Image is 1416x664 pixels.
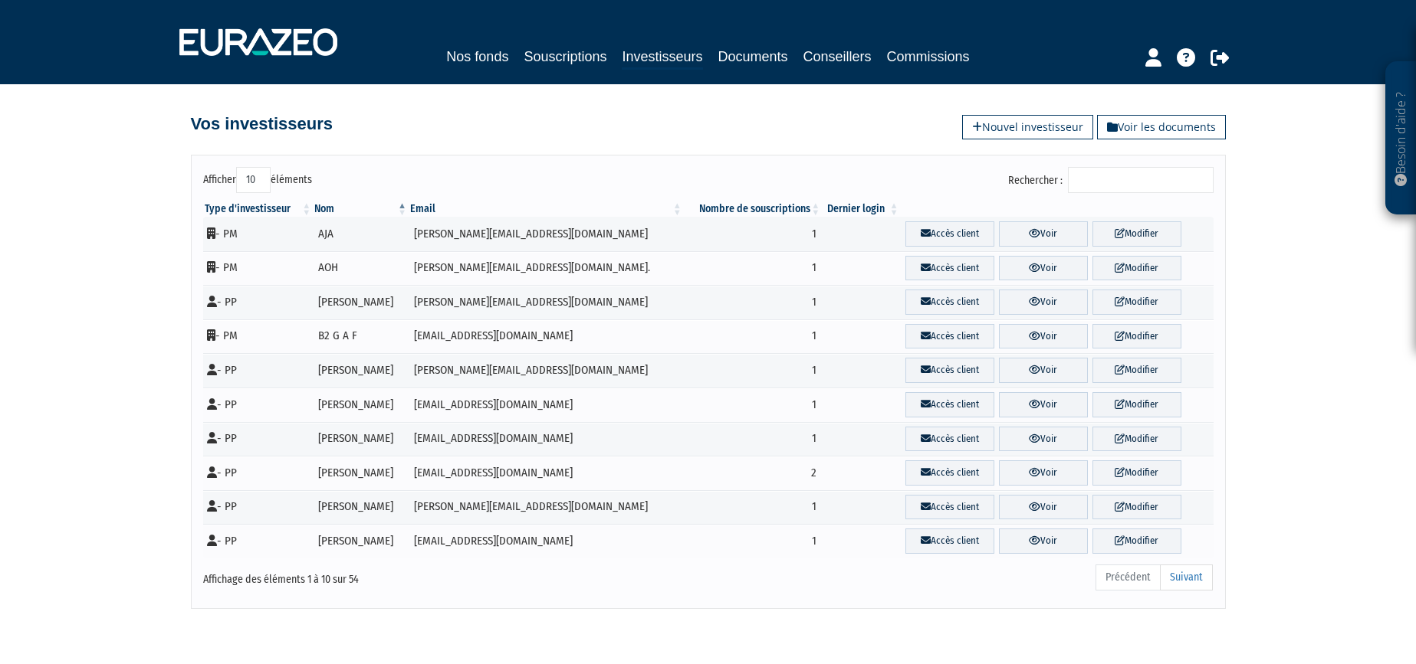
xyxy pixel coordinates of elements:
[1092,392,1181,417] a: Modifier
[901,201,1214,217] th: &nbsp;
[822,201,900,217] th: Dernier login : activer pour trier la colonne par ordre croissant
[622,46,702,70] a: Investisseurs
[313,353,409,388] td: [PERSON_NAME]
[203,388,314,422] td: - PP
[1092,358,1181,383] a: Modifier
[191,115,333,133] h4: Vos investisseurs
[905,221,994,247] a: Accès client
[905,289,994,315] a: Accès client
[203,563,611,587] div: Affichage des éléments 1 à 10 sur 54
[962,115,1093,139] a: Nouvel investisseur
[446,46,508,67] a: Nos fonds
[1092,460,1181,486] a: Modifier
[203,217,314,251] td: - PM
[905,324,994,349] a: Accès client
[203,524,314,558] td: - PP
[409,353,684,388] td: [PERSON_NAME][EMAIL_ADDRESS][DOMAIN_NAME]
[313,422,409,456] td: [PERSON_NAME]
[684,251,822,286] td: 1
[1092,427,1181,452] a: Modifier
[409,201,684,217] th: Email : activer pour trier la colonne par ordre croissant
[203,201,314,217] th: Type d'investisseur : activer pour trier la colonne par ordre croissant
[409,319,684,354] td: [EMAIL_ADDRESS][DOMAIN_NAME]
[905,392,994,417] a: Accès client
[1092,528,1181,554] a: Modifier
[684,524,822,558] td: 1
[905,358,994,383] a: Accès client
[203,319,314,354] td: - PM
[203,285,314,319] td: - PP
[313,217,409,251] td: AJA
[313,251,409,286] td: AOH
[313,319,409,354] td: B2 G A F
[203,422,314,456] td: - PP
[999,324,1088,349] a: Voir
[905,460,994,486] a: Accès client
[409,285,684,319] td: [PERSON_NAME][EMAIL_ADDRESS][DOMAIN_NAME]
[409,456,684,490] td: [EMAIL_ADDRESS][DOMAIN_NAME]
[1068,167,1214,193] input: Rechercher :
[684,353,822,388] td: 1
[905,495,994,520] a: Accès client
[684,490,822,525] td: 1
[684,319,822,354] td: 1
[203,456,314,490] td: - PP
[684,422,822,456] td: 1
[999,289,1088,315] a: Voir
[236,167,271,193] select: Afficheréléments
[313,490,409,525] td: [PERSON_NAME]
[1092,495,1181,520] a: Modifier
[905,427,994,452] a: Accès client
[999,528,1088,554] a: Voir
[409,217,684,251] td: [PERSON_NAME][EMAIL_ADDRESS][DOMAIN_NAME]
[1092,221,1181,247] a: Modifier
[1392,70,1410,208] p: Besoin d'aide ?
[905,256,994,281] a: Accès client
[1097,115,1226,139] a: Voir les documents
[409,388,684,422] td: [EMAIL_ADDRESS][DOMAIN_NAME]
[179,28,337,56] img: 1732889491-logotype_eurazeo_blanc_rvb.png
[887,46,970,67] a: Commissions
[999,358,1088,383] a: Voir
[203,251,314,286] td: - PM
[999,392,1088,417] a: Voir
[1008,167,1214,193] label: Rechercher :
[313,456,409,490] td: [PERSON_NAME]
[409,422,684,456] td: [EMAIL_ADDRESS][DOMAIN_NAME]
[524,46,606,67] a: Souscriptions
[313,524,409,558] td: [PERSON_NAME]
[1092,324,1181,349] a: Modifier
[313,285,409,319] td: [PERSON_NAME]
[1160,564,1213,590] a: Suivant
[203,490,314,525] td: - PP
[803,46,872,67] a: Conseillers
[684,456,822,490] td: 2
[905,528,994,554] a: Accès client
[999,495,1088,520] a: Voir
[718,46,788,67] a: Documents
[203,167,312,193] label: Afficher éléments
[684,388,822,422] td: 1
[203,353,314,388] td: - PP
[684,201,822,217] th: Nombre de souscriptions : activer pour trier la colonne par ordre croissant
[313,201,409,217] th: Nom : activer pour trier la colonne par ordre d&eacute;croissant
[1092,289,1181,315] a: Modifier
[409,524,684,558] td: [EMAIL_ADDRESS][DOMAIN_NAME]
[409,490,684,525] td: [PERSON_NAME][EMAIL_ADDRESS][DOMAIN_NAME]
[999,460,1088,486] a: Voir
[684,285,822,319] td: 1
[999,427,1088,452] a: Voir
[409,251,684,286] td: [PERSON_NAME][EMAIL_ADDRESS][DOMAIN_NAME].
[684,217,822,251] td: 1
[999,221,1088,247] a: Voir
[999,256,1088,281] a: Voir
[313,388,409,422] td: [PERSON_NAME]
[1092,256,1181,281] a: Modifier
